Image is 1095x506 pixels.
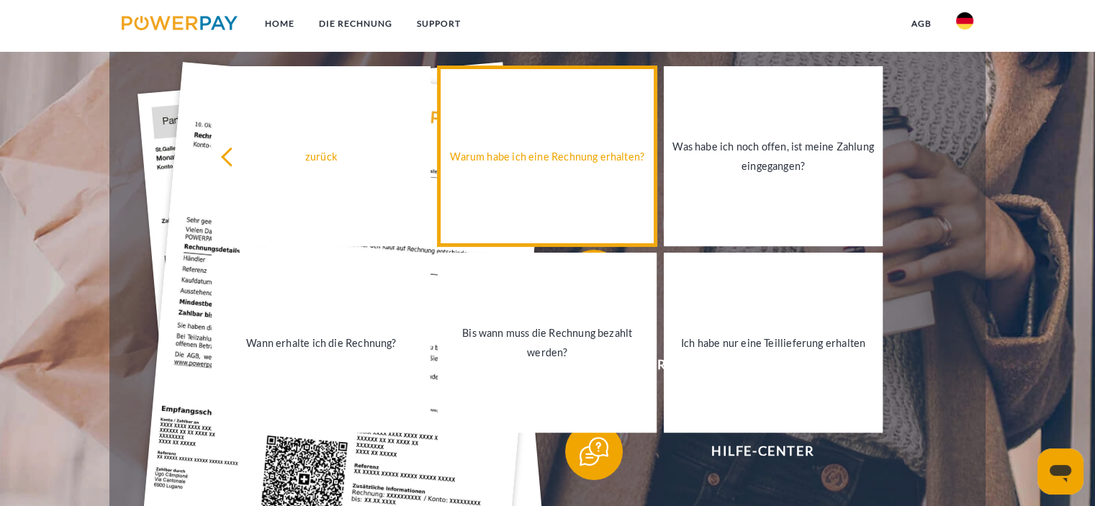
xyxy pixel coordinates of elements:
[122,16,238,30] img: logo-powerpay.svg
[672,137,874,176] div: Was habe ich noch offen, ist meine Zahlung eingegangen?
[220,146,422,166] div: zurück
[307,11,405,37] a: DIE RECHNUNG
[1037,448,1083,494] iframe: Schaltfläche zum Öffnen des Messaging-Fensters
[220,333,422,352] div: Wann erhalte ich die Rechnung?
[446,323,648,362] div: Bis wann muss die Rechnung bezahlt werden?
[253,11,307,37] a: Home
[405,11,473,37] a: SUPPORT
[956,12,973,30] img: de
[664,66,883,246] a: Was habe ich noch offen, ist meine Zahlung eingegangen?
[576,433,612,469] img: qb_help.svg
[446,146,648,166] div: Warum habe ich eine Rechnung erhalten?
[586,423,939,480] span: Hilfe-Center
[672,333,874,352] div: Ich habe nur eine Teillieferung erhalten
[565,423,939,480] button: Hilfe-Center
[899,11,944,37] a: agb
